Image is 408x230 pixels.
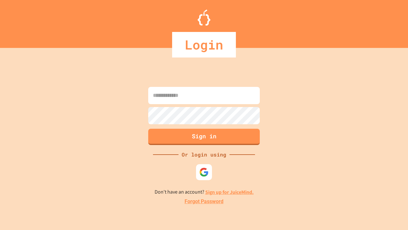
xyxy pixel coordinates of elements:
[172,32,236,57] div: Login
[155,188,254,196] p: Don't have an account?
[178,151,229,158] div: Or login using
[205,189,254,195] a: Sign up for JuiceMind.
[199,167,209,177] img: google-icon.svg
[198,10,210,26] img: Logo.svg
[185,198,223,205] a: Forgot Password
[148,129,260,145] button: Sign in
